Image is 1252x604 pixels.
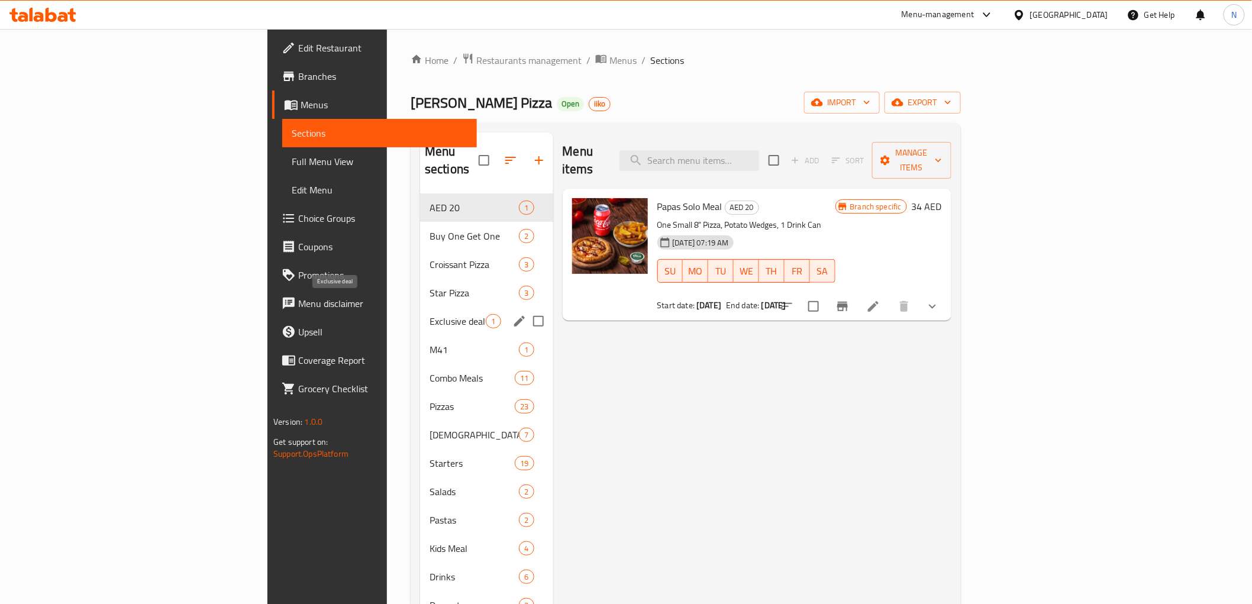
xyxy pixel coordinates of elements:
button: import [804,92,880,114]
span: 2 [519,486,533,498]
span: Buy One Get One [430,229,519,243]
button: Manage items [872,142,951,179]
button: FR [785,259,810,283]
span: import [814,95,870,110]
span: 1.0.0 [305,414,323,429]
span: Drinks [430,570,519,584]
div: Kids Meal4 [420,534,553,563]
span: TU [713,263,729,280]
span: MO [688,263,704,280]
div: AED 20 [725,201,759,215]
div: Salads2 [420,477,553,506]
span: Croissant Pizza [430,257,519,272]
span: Papas Solo Meal [657,198,722,215]
div: items [519,513,534,527]
span: 3 [519,288,533,299]
button: sort-choices [773,292,801,321]
button: SU [657,259,683,283]
a: Menus [595,53,637,68]
h2: Menu items [563,143,605,178]
div: Exclusive deal1edit [420,307,553,335]
a: Menu disclaimer [272,289,476,318]
span: export [894,95,951,110]
a: Restaurants management [462,53,582,68]
span: Pizzas [430,399,515,414]
li: / [586,53,590,67]
div: items [519,201,534,215]
span: Choice Groups [298,211,467,225]
span: Select section first [824,151,872,170]
span: Select all sections [472,148,496,173]
span: Full Menu View [292,154,467,169]
span: FR [789,263,805,280]
nav: breadcrumb [411,53,961,68]
div: Croissant Pizza3 [420,250,553,279]
div: Pizzas23 [420,392,553,421]
span: Menus [609,53,637,67]
div: Kids Meal [430,541,519,555]
span: AED 20 [430,201,519,215]
span: Star Pizza [430,286,519,300]
span: Starters [430,456,515,470]
a: Menus [272,91,476,119]
span: Restaurants management [476,53,582,67]
span: Edit Restaurant [298,41,467,55]
a: Upsell [272,318,476,346]
span: [PERSON_NAME] Pizza [411,89,552,116]
span: Select to update [801,294,826,319]
b: [DATE] [761,298,786,313]
input: search [619,150,759,171]
span: 2 [519,515,533,526]
span: Select section [761,148,786,173]
div: AED 201 [420,193,553,222]
span: Combo Meals [430,371,515,385]
span: 3 [519,259,533,270]
div: items [519,343,534,357]
button: Branch-specific-item [828,292,857,321]
div: items [519,428,534,442]
button: edit [511,312,528,330]
span: 4 [519,543,533,554]
span: Coverage Report [298,353,467,367]
span: 23 [515,401,533,412]
div: items [515,456,534,470]
div: Combo Meals11 [420,364,553,392]
div: Buy One Get One2 [420,222,553,250]
div: Menu-management [902,8,975,22]
a: Support.OpsPlatform [273,446,349,461]
span: M41 [430,343,519,357]
button: SA [810,259,835,283]
span: [DEMOGRAPHIC_DATA] [430,428,519,442]
span: iiko [589,99,610,109]
span: Manage items [882,146,942,175]
div: [DEMOGRAPHIC_DATA]7 [420,421,553,449]
li: / [641,53,646,67]
span: 1 [486,316,500,327]
span: Add item [786,151,824,170]
div: M411 [420,335,553,364]
span: 6 [519,571,533,583]
div: items [486,314,501,328]
span: 19 [515,458,533,469]
span: Sections [650,53,684,67]
span: Coupons [298,240,467,254]
a: Grocery Checklist [272,374,476,403]
div: Open [557,97,584,111]
div: Drinks6 [420,563,553,591]
a: Edit Menu [282,176,476,204]
a: Full Menu View [282,147,476,176]
span: Upsell [298,325,467,339]
div: items [519,485,534,499]
svg: Show Choices [925,299,940,314]
span: Sections [292,126,467,140]
span: Pastas [430,513,519,527]
div: Star Pizza3 [420,279,553,307]
span: 1 [519,202,533,214]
